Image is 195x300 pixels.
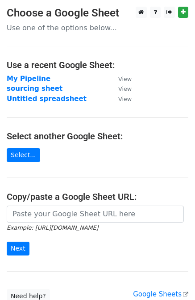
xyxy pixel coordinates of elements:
a: View [109,85,132,93]
a: My Pipeline [7,75,50,83]
small: View [118,76,132,82]
iframe: Chat Widget [150,257,195,300]
h4: Select another Google Sheet: [7,131,188,142]
a: Google Sheets [133,290,188,298]
a: View [109,75,132,83]
h4: Use a recent Google Sheet: [7,60,188,70]
small: Example: [URL][DOMAIN_NAME] [7,224,98,231]
small: View [118,96,132,102]
a: Select... [7,148,40,162]
input: Next [7,242,29,255]
p: Use one of the options below... [7,23,188,32]
a: View [109,95,132,103]
input: Paste your Google Sheet URL here [7,206,184,223]
a: Untitled spreadsheet [7,95,87,103]
a: sourcing sheet [7,85,62,93]
small: View [118,85,132,92]
h4: Copy/paste a Google Sheet URL: [7,191,188,202]
h3: Choose a Google Sheet [7,7,188,20]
